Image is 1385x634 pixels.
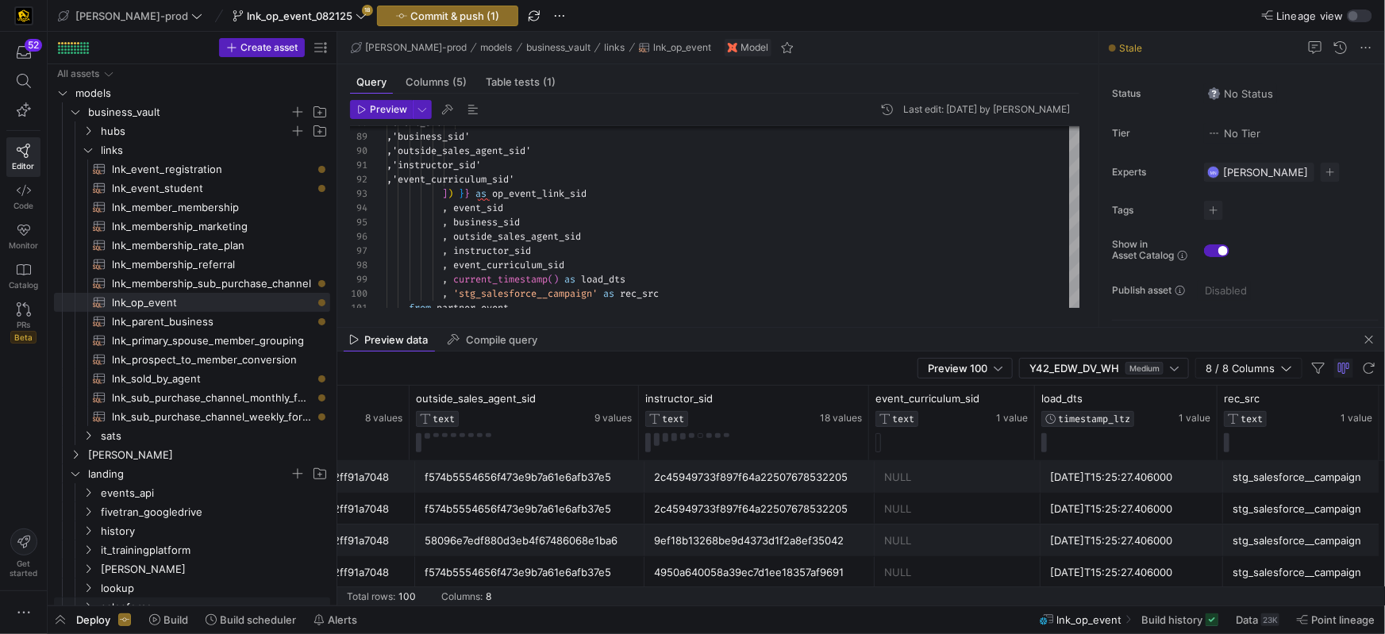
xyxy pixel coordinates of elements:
[1050,525,1214,556] div: [DATE]T15:25:27.406000
[1119,42,1142,54] span: Stale
[820,413,862,424] span: 18 values
[112,389,312,407] span: lnk_sub_purchase_channel_monthly_forecast​​​​​​​​​​
[903,104,1070,115] div: Last edit: [DATE] by [PERSON_NAME]
[101,427,328,445] span: sats
[112,256,312,274] span: lnk_membership_referral​​​​​​​​​​
[662,413,684,425] span: TEXT
[54,331,330,350] div: Press SPACE to select this row.
[1224,392,1260,405] span: rec_src
[54,312,330,331] div: Press SPACE to select this row.
[10,559,37,578] span: Get started
[54,140,330,159] div: Press SPACE to select this row.
[164,613,188,626] span: Build
[9,240,38,250] span: Monitor
[54,426,330,445] div: Press SPACE to select this row.
[605,42,625,53] span: links
[1050,462,1214,493] div: [DATE]T15:25:27.406000
[247,10,352,22] span: lnk_op_event_082125
[654,494,865,524] div: 2c45949733f897f64a22507678532205
[601,38,629,57] button: links
[6,38,40,67] button: 52
[112,294,312,312] span: lnk_op_event​​​​​​​​​​
[1050,494,1214,524] div: [DATE]T15:25:27.406000
[387,159,481,171] span: ,'instructor_sid'
[88,446,328,464] span: [PERSON_NAME]
[13,201,33,210] span: Code
[526,42,591,53] span: business_vault
[101,503,328,521] span: fivetran_googledrive
[350,229,367,244] div: 96
[453,259,564,271] span: event_curriculum_sid
[425,462,635,493] div: f574b5554656f473e9b7a61e6afb37e5
[453,202,503,214] span: event_sid
[442,230,448,243] span: ,
[387,144,531,157] span: ,'outside_sales_agent_sid'
[54,388,330,407] div: Press SPACE to select this row.
[477,38,517,57] button: models
[442,287,448,300] span: ,
[6,522,40,584] button: Getstarted
[347,591,395,602] div: Total rows:
[54,274,330,293] a: lnk_membership_sub_purchase_channel​​​​​​​​​​
[481,42,513,53] span: models
[1204,123,1264,144] button: No tierNo Tier
[365,413,402,424] span: 8 values
[492,187,587,200] span: op_event_link_sid
[306,606,364,633] button: Alerts
[112,217,312,236] span: lnk_membership_marketing​​​​​​​​​​
[54,274,330,293] div: Press SPACE to select this row.
[1241,413,1263,425] span: TEXT
[6,137,40,177] a: Editor
[365,42,467,53] span: [PERSON_NAME]-prod
[548,273,553,286] span: (
[54,102,330,121] div: Press SPACE to select this row.
[101,484,328,502] span: events_api
[350,301,367,315] div: 101
[350,172,367,186] div: 92
[486,591,491,602] div: 8
[350,158,367,172] div: 91
[112,198,312,217] span: lnk_member_membership​​​​​​​​​​
[25,39,42,52] div: 52
[522,38,594,57] button: business_vault
[54,255,330,274] a: lnk_membership_referral​​​​​​​​​​
[350,286,367,301] div: 100
[1208,127,1221,140] img: No tier
[13,161,35,171] span: Editor
[350,258,367,272] div: 98
[54,578,330,597] div: Press SPACE to select this row.
[57,68,99,79] div: All assets
[347,38,471,57] button: [PERSON_NAME]-prod
[416,392,536,405] span: outside_sales_agent_sid
[603,287,614,300] span: as
[112,332,312,350] span: lnk_primary_spouse_member_grouping​​​​​​​​​​
[240,42,298,53] span: Create asset
[453,273,548,286] span: current_timestamp
[350,100,413,119] button: Preview
[741,42,768,53] span: Model
[1207,166,1220,179] div: MN
[198,606,303,633] button: Build scheduler
[425,557,635,588] div: f574b5554656f473e9b7a61e6afb37e5
[1141,613,1202,626] span: Build history
[452,77,467,87] span: (5)
[654,525,865,556] div: 9ef18b13268be9d4373d1f2a8ef35042
[54,236,330,255] div: Press SPACE to select this row.
[475,187,487,200] span: as
[356,77,387,87] span: Query
[437,302,509,314] span: partner_event
[1290,606,1382,633] button: Point lineage
[54,521,330,540] div: Press SPACE to select this row.
[112,275,312,293] span: lnk_membership_sub_purchase_channel​​​​​​​​​​
[88,103,290,121] span: business_vault
[1195,358,1302,378] button: 8 / 8 Columns
[406,77,467,87] span: Columns
[1058,413,1130,425] span: TIMESTAMP_LTZ
[9,280,38,290] span: Catalog
[54,445,330,464] div: Press SPACE to select this row.
[581,273,625,286] span: load_dts
[350,129,367,144] div: 89
[54,159,330,179] a: lnk_event_registration​​​​​​​​​​
[101,560,328,578] span: [PERSON_NAME]
[1125,362,1164,375] span: Medium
